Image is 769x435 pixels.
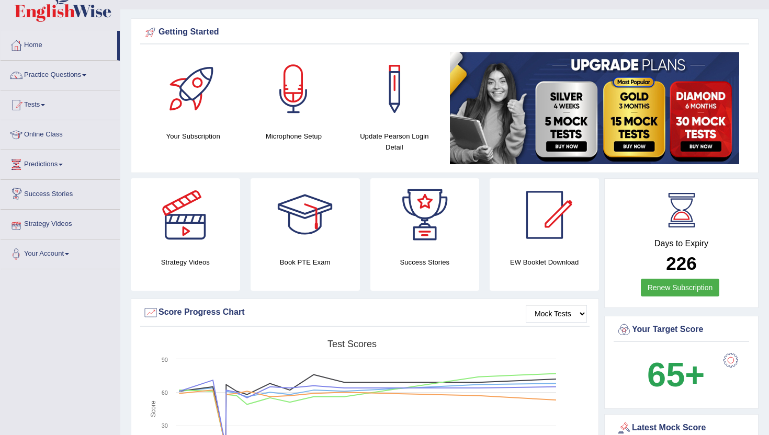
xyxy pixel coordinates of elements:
[143,305,587,320] div: Score Progress Chart
[150,400,157,417] tspan: Score
[162,357,168,363] text: 90
[327,339,377,349] tspan: Test scores
[641,279,720,296] a: Renew Subscription
[666,253,696,273] b: 226
[1,90,120,117] a: Tests
[1,61,120,87] a: Practice Questions
[616,239,747,248] h4: Days to Expiry
[251,257,360,268] h4: Book PTE Exam
[248,131,338,142] h4: Microphone Setup
[1,239,120,266] a: Your Account
[162,390,168,396] text: 60
[1,180,120,206] a: Success Stories
[370,257,480,268] h4: Success Stories
[490,257,599,268] h4: EW Booklet Download
[131,257,240,268] h4: Strategy Videos
[647,356,705,394] b: 65+
[349,131,439,153] h4: Update Pearson Login Detail
[1,210,120,236] a: Strategy Videos
[616,322,747,338] div: Your Target Score
[1,31,117,57] a: Home
[450,52,739,164] img: small5.jpg
[148,131,238,142] h4: Your Subscription
[162,422,168,429] text: 30
[1,150,120,176] a: Predictions
[143,25,747,40] div: Getting Started
[1,120,120,146] a: Online Class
